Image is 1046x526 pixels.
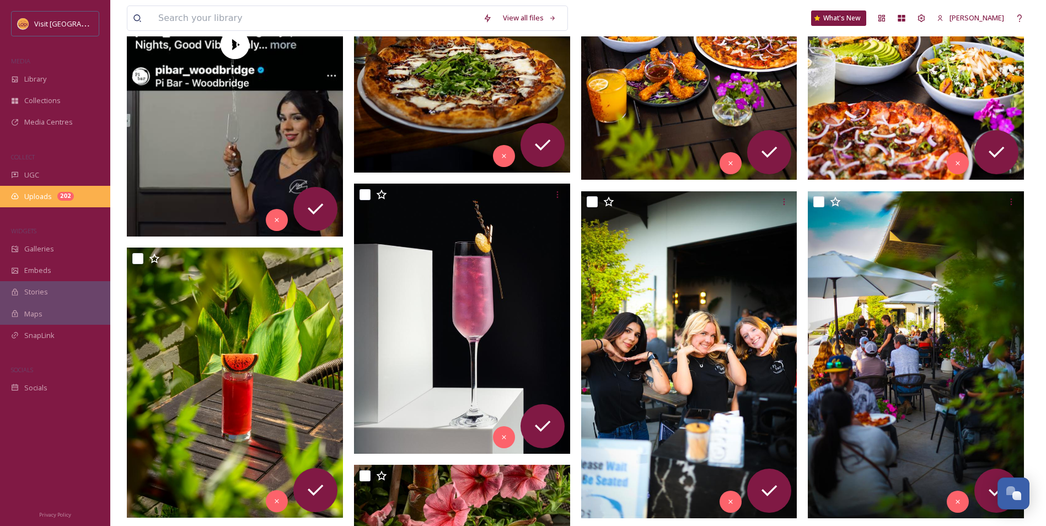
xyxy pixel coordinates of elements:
[57,192,74,201] div: 202
[11,153,35,161] span: COLLECT
[950,13,1004,23] span: [PERSON_NAME]
[808,191,1026,518] img: ext_1754597977.255157_Dhillon@pibarwoodbridge.com-IMG_0669.jpeg
[354,184,570,454] img: ext_1754597979.462726_Dhillon@pibarwoodbridge.com-IMG_8452.jpeg
[24,265,51,276] span: Embeds
[24,191,52,202] span: Uploads
[34,18,120,29] span: Visit [GEOGRAPHIC_DATA]
[39,507,71,520] a: Privacy Policy
[127,248,343,518] img: ext_1754597980.229849_Dhillon@pibarwoodbridge.com-IMG_8519.jpeg
[497,7,562,29] a: View all files
[24,74,46,84] span: Library
[931,7,1010,29] a: [PERSON_NAME]
[24,330,55,341] span: SnapLink
[24,117,73,127] span: Media Centres
[24,309,42,319] span: Maps
[11,366,33,374] span: SOCIALS
[11,57,30,65] span: MEDIA
[24,383,47,393] span: Socials
[153,6,478,30] input: Search your library
[24,95,61,106] span: Collections
[24,170,39,180] span: UGC
[24,244,54,254] span: Galleries
[997,477,1029,509] button: Open Chat
[39,511,71,518] span: Privacy Policy
[11,227,36,235] span: WIDGETS
[18,18,29,29] img: Square%20Social%20Visit%20Lodi.png
[811,10,866,26] a: What's New
[581,191,800,518] img: ext_1754597978.910284_Dhillon@pibarwoodbridge.com-IMG_0665.jpeg
[24,287,48,297] span: Stories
